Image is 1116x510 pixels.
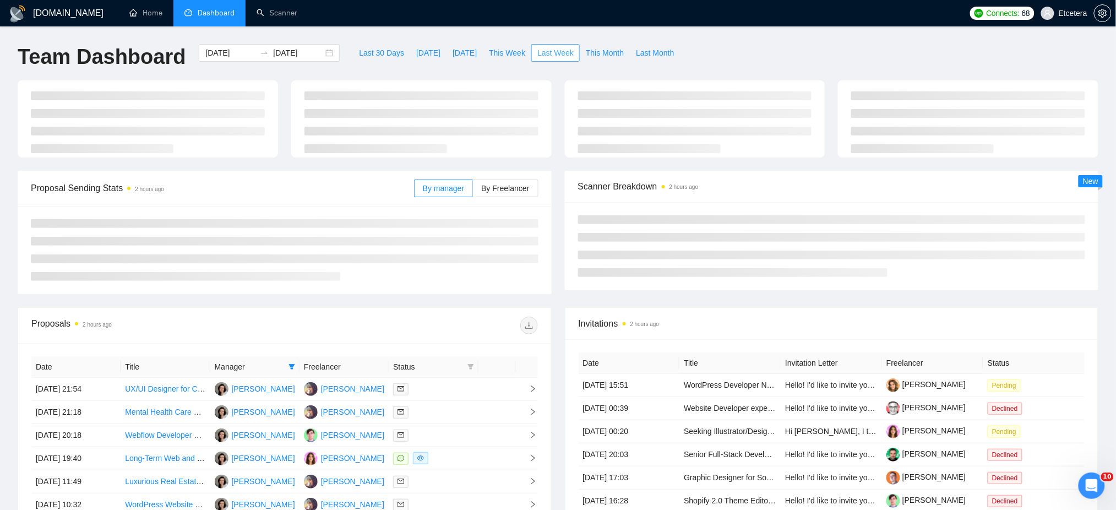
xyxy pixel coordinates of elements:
[537,47,574,59] span: Last Week
[398,478,404,485] span: mail
[579,397,680,420] td: [DATE] 00:39
[121,447,210,470] td: Long-Term Web and Graphic Designer (WordPress and Shopify)
[489,47,525,59] span: This Week
[31,447,121,470] td: [DATE] 19:40
[304,500,384,508] a: PS[PERSON_NAME]
[679,420,781,443] td: Seeking Illustrator/Designer for Custom Website Graphics (HR/Healthcare SaaS)
[882,352,983,374] th: Freelancer
[988,427,1025,436] a: Pending
[520,478,537,485] span: right
[205,47,255,59] input: Start date
[679,352,781,374] th: Title
[125,408,341,416] a: Mental Health Care Website Redesign - Web Designer Needed
[304,407,384,416] a: PS[PERSON_NAME]
[684,496,804,505] a: Shopify 2.0 Theme Editor/Designer
[679,397,781,420] td: Website Developer expert with AI Tools - Consultant to help setup custom AI Dev Workflow
[886,402,900,415] img: c1Ztns_PlkZmqQg2hxOAB3KrB-2UgfwRbY9QtdsXzD6WB0y9zWT7FvJ0kmaoDkT9r3
[886,471,900,485] img: c1uQAp2P99HDXYUFkeHKoeFwhe7Elps9CCLFLliUPMTetWuUr07oTfKPrUlrsnlI0k
[886,378,900,392] img: c1b9JySzac4x4dgsEyqnJHkcyMhtwYhRX20trAqcVMGYnIMrxZHAKhfppX9twvsE1T
[410,44,447,62] button: [DATE]
[988,472,1022,484] span: Declined
[481,184,529,193] span: By Freelancer
[232,429,295,441] div: [PERSON_NAME]
[886,473,966,481] a: [PERSON_NAME]
[520,501,537,508] span: right
[273,47,323,59] input: End date
[579,317,1085,330] span: Invitations
[125,454,345,463] a: Long-Term Web and Graphic Designer (WordPress and Shopify)
[260,48,269,57] span: swap-right
[321,383,384,395] div: [PERSON_NAME]
[321,475,384,487] div: [PERSON_NAME]
[579,420,680,443] td: [DATE] 00:20
[215,500,295,508] a: TT[PERSON_NAME]
[359,47,404,59] span: Last 30 Days
[31,401,121,424] td: [DATE] 21:18
[31,424,121,447] td: [DATE] 20:18
[321,406,384,418] div: [PERSON_NAME]
[467,363,474,370] span: filter
[679,443,781,466] td: Senior Full-Stack Developer for MERN and Web3 Integration
[1095,9,1111,18] span: setting
[232,475,295,487] div: [PERSON_NAME]
[215,405,228,419] img: TT
[198,8,235,18] span: Dashboard
[398,432,404,438] span: mail
[321,429,384,441] div: [PERSON_NAME]
[684,404,993,413] a: Website Developer expert with AI Tools - Consultant to help setup custom AI Dev Workflow
[988,450,1027,459] a: Declined
[579,466,680,490] td: [DATE] 17:03
[393,361,462,373] span: Status
[1101,473,1114,481] span: 10
[630,321,660,327] time: 2 hours ago
[398,455,404,462] span: message
[988,403,1022,415] span: Declined
[988,381,1025,389] a: Pending
[679,374,781,397] td: WordPress Developer Needed to Complete Custom WooCommerce Theme
[465,359,476,375] span: filter
[886,496,966,504] a: [PERSON_NAME]
[684,381,942,389] a: WordPress Developer Needed to Complete Custom WooCommerce Theme
[215,476,295,485] a: TT[PERSON_NAME]
[886,380,966,389] a: [PERSON_NAME]
[1083,177,1098,186] span: New
[580,44,630,62] button: This Month
[579,352,680,374] th: Date
[304,476,384,485] a: PS[PERSON_NAME]
[983,352,1085,374] th: Status
[531,44,580,62] button: Last Week
[83,322,112,328] time: 2 hours ago
[304,405,318,419] img: PS
[579,374,680,397] td: [DATE] 15:51
[886,426,966,435] a: [PERSON_NAME]
[684,473,837,482] a: Graphic Designer for Social Media Marketing
[300,356,389,378] th: Freelancer
[304,453,384,462] a: PD[PERSON_NAME]
[286,359,297,375] span: filter
[886,403,966,412] span: [PERSON_NAME]
[417,455,424,462] span: eye
[423,184,464,193] span: By manager
[988,473,1027,482] a: Declined
[781,352,882,374] th: Invitation Letter
[304,384,384,393] a: PS[PERSON_NAME]
[304,475,318,489] img: PS
[125,431,322,440] a: Webflow Developer – Pixel-Perfect Figma Implementation
[31,470,121,493] td: [DATE] 11:49
[121,378,210,401] td: UX/UI Designer for Curriculum Platform
[304,430,384,439] a: DM[PERSON_NAME]
[520,431,537,439] span: right
[135,186,164,192] time: 2 hours ago
[215,384,295,393] a: TT[PERSON_NAME]
[398,409,404,415] span: mail
[988,379,1021,392] span: Pending
[684,450,891,459] a: Senior Full-Stack Developer for MERN and Web3 Integration
[636,47,674,59] span: Last Month
[232,452,295,464] div: [PERSON_NAME]
[520,408,537,416] span: right
[483,44,531,62] button: This Week
[886,494,900,508] img: c1WxvaZJbEkjYskB_NLkd46d563zNhCYqpob2QYOt_ABmdev5F_TzxK5jj4umUDMAG
[447,44,483,62] button: [DATE]
[988,426,1021,438] span: Pending
[586,47,624,59] span: This Month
